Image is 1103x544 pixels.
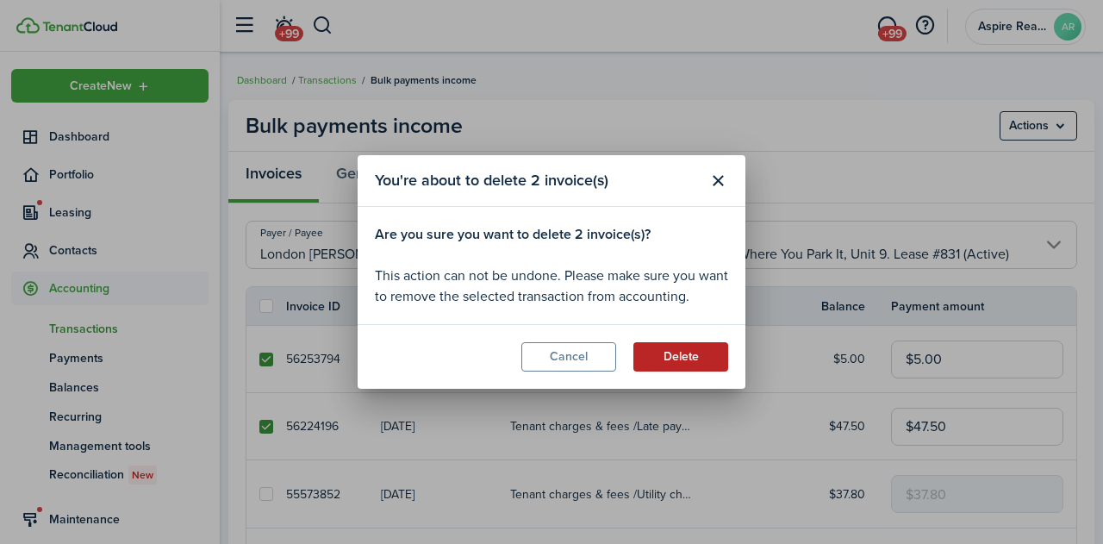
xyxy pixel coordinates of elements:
[375,169,608,192] span: You're about to delete 2 invoice(s)
[521,342,616,372] button: Cancel
[375,224,651,244] b: Are you sure you want to delete 2 invoice(s)?
[375,224,728,307] div: This action can not be undone. Please make sure you want to remove the selected transaction from ...
[633,342,728,372] button: Delete
[703,166,732,196] button: Close modal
